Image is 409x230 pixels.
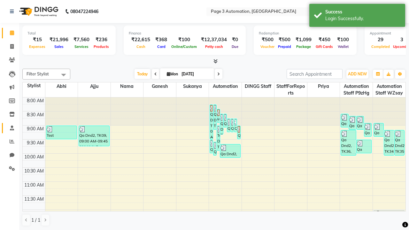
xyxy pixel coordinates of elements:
[349,116,356,129] div: Qa Dnd2, TK20, 08:40 AM-09:10 AM, Hair Cut By Expert-Men
[180,69,212,79] input: 2025-09-01
[210,105,213,139] div: Qa Dnd2, TK17, 08:15 AM-09:30 AM, Hair Cut By Expert-Men,Hair Cut-Men
[213,105,216,129] div: Qa Dnd2, TK22, 08:15 AM-09:10 AM, Special Hair Wash- Men
[135,69,150,79] span: Today
[346,70,368,79] button: ADD NEW
[364,123,371,136] div: Qa Dnd2, TK28, 08:55 AM-09:25 AM, Hair cut Below 12 years (Boy)
[70,3,98,20] b: 08047224946
[79,126,109,146] div: Qa Dnd2, TK09, 09:00 AM-09:45 AM, Hair Cut-Men
[26,126,45,132] div: 9:00 AM
[242,82,274,90] span: DINGG Staff
[395,130,405,155] div: Qa Dnd2, TK35, 09:10 AM-10:05 AM, Special Hair Wash- Men
[170,36,198,43] div: ₹100
[23,210,45,217] div: 12:00 PM
[341,114,348,127] div: Qa Dnd2, TK19, 08:35 AM-09:05 AM, Hair Cut By Expert-Men
[23,168,45,174] div: 10:30 AM
[295,44,313,49] span: Package
[198,36,229,43] div: ₹12,37,034
[229,36,241,43] div: ₹0
[27,44,47,49] span: Expenses
[27,31,111,36] div: Total
[335,36,351,43] div: ₹100
[234,119,237,132] div: Qa Dnd2, TK25, 08:45 AM-09:15 AM, Hair Cut By Expert-Men
[46,126,77,139] div: Test DoNotDelete, TK11, 09:00 AM-09:30 AM, Hair Cut By Expert-Men
[165,72,180,76] span: Mon
[31,217,40,224] span: 1 / 1
[92,36,111,43] div: ₹236
[224,114,227,127] div: Qa Dnd2, TK18, 08:35 AM-09:05 AM, Hair cut Below 12 years (Boy)
[373,82,405,97] span: Automation Staff wZsay
[293,36,314,43] div: ₹1,099
[78,82,111,90] span: Ajju
[370,44,391,49] span: Completed
[26,97,45,104] div: 8:00 AM
[227,119,230,132] div: Qa Dnd2, TK23, 08:45 AM-09:15 AM, Hair Cut By Expert-Men
[209,82,242,90] span: Automation
[230,44,240,49] span: Due
[231,119,234,132] div: Qa Dnd2, TK24, 08:45 AM-09:15 AM, Hair Cut By Expert-Men
[92,44,111,49] span: Products
[370,36,391,43] div: 29
[384,130,394,155] div: Qa Dnd2, TK34, 09:10 AM-10:05 AM, Special Hair Wash- Men
[23,82,45,89] div: Stylist
[73,44,90,49] span: Services
[53,44,65,49] span: Sales
[336,44,350,49] span: Wallet
[129,36,153,43] div: ₹22,615
[340,82,373,97] span: Automation Staff p9zHg
[26,140,45,146] div: 9:30 AM
[276,36,293,43] div: ₹500
[23,196,45,203] div: 11:30 AM
[45,82,78,90] span: Abhi
[156,44,167,49] span: Card
[16,3,60,20] img: logo
[176,82,209,90] span: Sukanya
[213,142,216,155] div: Qa Dnd2, TK37, 09:35 AM-10:05 AM, Hair cut Below 12 years (Boy)
[374,123,384,136] div: Qa Dnd2, TK27, 08:55 AM-09:25 AM, Hair cut Below 12 years (Boy)
[314,44,335,49] span: Gift Cards
[325,9,400,15] div: Success
[217,126,220,150] div: Test DoNotDelete, TK31, 09:00 AM-09:55 AM, Special Hair Wash- Men
[23,154,45,160] div: 10:00 AM
[274,82,307,97] span: StaffForReports
[170,44,198,49] span: Online/Custom
[307,82,340,90] span: Priya
[135,44,147,49] span: Cash
[71,36,92,43] div: ₹7,560
[27,71,49,76] span: Filter Stylist
[259,36,276,43] div: ₹500
[287,69,343,79] input: Search Appointment
[204,44,225,49] span: Petty cash
[357,116,364,129] div: Qa Dnd2, TK21, 08:40 AM-09:10 AM, Hair cut Below 12 years (Boy)
[220,114,223,134] div: Qa Dnd2, TK26, 08:35 AM-09:20 AM, Hair Cut-Men
[26,111,45,118] div: 8:30 AM
[47,36,71,43] div: ₹21,996
[325,15,400,22] div: Login Successfully.
[341,130,356,155] div: Qa Dnd2, TK36, 09:10 AM-10:05 AM, Special Hair Wash- Men
[153,36,170,43] div: ₹368
[210,140,213,153] div: Qa Dnd2, TK33, 09:30 AM-10:00 AM, Hair Cut By Expert-Men
[27,36,47,43] div: ₹15
[259,31,351,36] div: Redemption
[357,140,372,153] div: Qa Dnd2, TK32, 09:30 AM-10:00 AM, Hair cut Below 12 years (Boy)
[220,144,240,157] div: Qa Dnd2, TK38, 09:40 AM-10:10 AM, Hair cut Below 12 years (Boy)
[237,126,240,139] div: Qa Dnd2, TK29, 09:00 AM-09:30 AM, Hair cut Below 12 years (Boy)
[129,31,241,36] div: Finance
[217,109,220,122] div: undefined, TK16, 08:25 AM-08:55 AM, Hair cut Below 12 years (Boy)
[143,82,176,90] span: Ganesh
[314,36,335,43] div: ₹450
[259,44,276,49] span: Voucher
[348,72,367,76] span: ADD NEW
[276,44,293,49] span: Prepaid
[23,182,45,188] div: 11:00 AM
[111,82,143,90] span: Nama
